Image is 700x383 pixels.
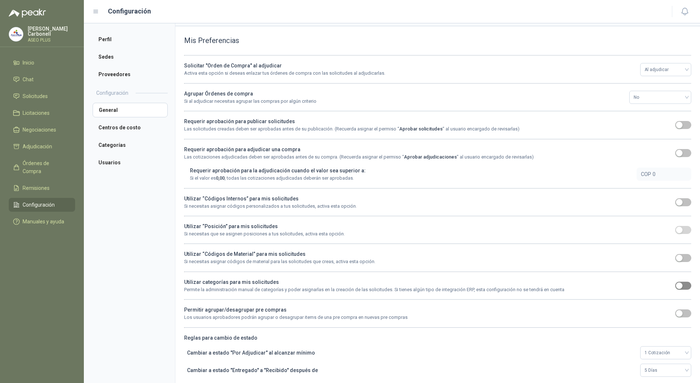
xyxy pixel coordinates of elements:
[184,334,691,342] b: Reglas para cambio de estado
[184,258,671,265] p: Si necesitas asignar códigos de material para las solicitudes que creas, activa esta opción.
[184,70,636,77] p: Activa esta opción si deseas enlazar tus órdenes de compra con las solicitudes al adjudicarlas.
[184,196,299,202] b: Utilizar “Códigos Internos” para mis solicitudes
[9,198,75,212] a: Configuración
[634,92,687,103] span: No
[93,103,168,117] a: General
[190,168,366,173] b: Requerir aprobación para la adjudicación cuando el valor sea superior a:
[645,365,687,376] span: 5 Días
[9,156,75,178] a: Órdenes de Compra
[96,89,128,97] h2: Configuración
[23,75,34,83] span: Chat
[93,67,168,82] a: Proveedores
[23,184,50,192] span: Remisiones
[23,159,68,175] span: Órdenes de Compra
[23,109,50,117] span: Licitaciones
[93,138,168,152] a: Categorías
[641,171,651,177] span: COP
[9,140,75,153] a: Adjudicación
[184,63,282,69] b: Solicitar "Orden de Compra" al adjudicar
[216,175,225,181] b: 0,00
[184,98,625,105] p: Si al adjudicar necesitas agrupar las compras por algún criterio
[23,92,48,100] span: Solicitudes
[23,59,34,67] span: Inicio
[9,123,75,137] a: Negociaciones
[23,142,52,151] span: Adjudicación
[187,350,315,356] b: Cambiar a estado "Por Adjudicar" al alcanzar mínimo
[93,32,168,47] a: Perfil
[28,38,75,42] p: ASEO PLUS
[9,27,23,41] img: Company Logo
[184,153,671,161] p: Las cotizaciones adjudicadas deben ser aprobadas antes de su compra. (Recuerda asignar el permiso...
[645,347,687,358] span: 1 Cotización
[184,307,287,313] b: Permitir agrupar/desagrupar pre compras
[184,118,295,124] b: Requerir aprobación para publicar solicitudes
[9,215,75,228] a: Manuales y ayuda
[9,56,75,70] a: Inicio
[187,367,318,373] b: Cambiar a estado "Entregado" a "Recibido" después de
[9,181,75,195] a: Remisiones
[184,279,279,285] b: Utilizar categorías para mis solicitudes
[184,314,671,321] p: Los usuarios aprobadores podrán agrupar o desagrupar items de una pre compra en nuevas pre compras
[404,154,457,160] b: Aprobar adjudicaciones
[9,9,46,17] img: Logo peakr
[184,146,300,152] b: Requerir aprobación para adjudicar una compra
[28,26,75,36] p: [PERSON_NAME] Carbonell
[184,125,671,133] p: Las solicitudes creadas deben ser aprobadas antes de su publicación. (Recuerda asignar el permiso...
[23,218,64,226] span: Manuales y ayuda
[637,168,691,181] button: COP0
[184,230,671,238] p: Si necesitas que se asignen posiciones a tus solicitudes, activa esta opción.
[93,155,168,170] a: Usuarios
[9,89,75,103] a: Solicitudes
[184,91,253,97] b: Agrupar Órdenes de compra
[9,73,75,86] a: Chat
[23,126,56,134] span: Negociaciones
[184,286,671,293] p: Permite la administración manual de categorías y poder asignarlas en la creación de las solicitud...
[9,106,75,120] a: Licitaciones
[184,223,278,229] b: Utilizar “Posición” para mis solicitudes
[23,201,55,209] span: Configuración
[184,35,691,46] h3: Mis Preferencias
[93,50,168,64] a: Sedes
[93,120,168,135] a: Centros de costo
[399,126,443,132] b: Aprobar solicitudes
[184,251,306,257] b: Utilizar “Códigos de Material” para mis solicitudes
[108,6,151,16] h1: Configuración
[653,171,685,177] span: 0
[190,175,632,182] p: Si el valor es , todas las cotizaciones adjudicadas deberán ser aprobadas.
[645,64,687,75] span: Al adjudicar
[184,203,671,210] p: Si necesitas asignar códigos personalizados a tus solicitudes, activa esta opción.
